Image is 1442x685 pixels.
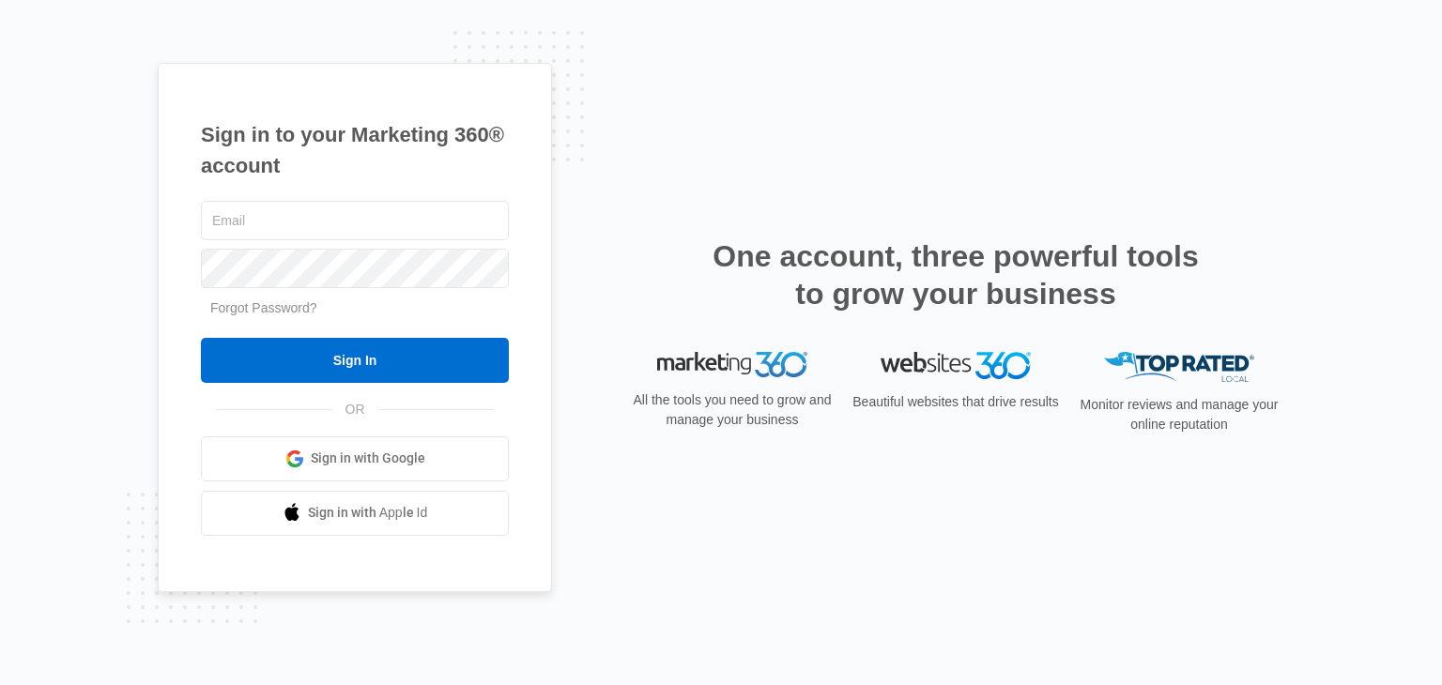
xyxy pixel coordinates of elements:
span: Sign in with Apple Id [308,503,428,523]
a: Forgot Password? [210,300,317,315]
h1: Sign in to your Marketing 360® account [201,119,509,181]
p: Monitor reviews and manage your online reputation [1074,395,1284,434]
a: Sign in with Google [201,436,509,481]
img: Marketing 360 [657,352,807,378]
input: Sign In [201,338,509,383]
span: Sign in with Google [311,449,425,468]
img: Top Rated Local [1104,352,1254,383]
img: Websites 360 [881,352,1031,379]
span: OR [332,400,378,419]
a: Sign in with Apple Id [201,491,509,536]
h2: One account, three powerful tools to grow your business [707,237,1204,312]
input: Email [201,201,509,240]
p: Beautiful websites that drive results [851,392,1061,412]
p: All the tools you need to grow and manage your business [627,390,837,430]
